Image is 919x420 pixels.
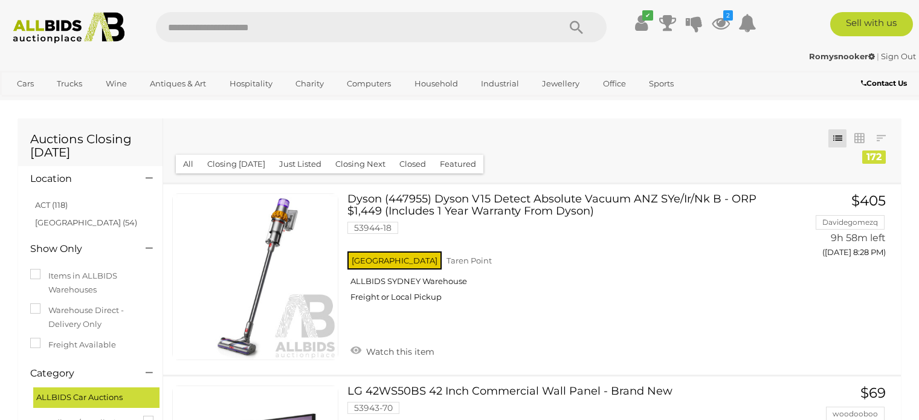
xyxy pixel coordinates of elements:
a: Charity [288,74,332,94]
h1: Auctions Closing [DATE] [30,132,150,159]
label: Warehouse Direct - Delivery Only [30,303,150,332]
button: Search [546,12,607,42]
a: $405 Davidegomezq 9h 58m left ([DATE] 8:28 PM) [787,193,889,264]
i: 2 [723,10,733,21]
i: ✔ [642,10,653,21]
a: Cars [9,74,42,94]
button: Closing Next [328,155,393,173]
label: Freight Available [30,338,116,352]
span: Watch this item [363,346,434,357]
a: Contact Us [861,77,910,90]
button: Just Listed [272,155,329,173]
a: ACT (118) [35,200,68,210]
h4: Category [30,368,127,379]
a: [GEOGRAPHIC_DATA] [9,94,111,114]
button: Featured [433,155,483,173]
a: Industrial [473,74,527,94]
a: Antiques & Art [142,74,214,94]
a: Jewellery [534,74,587,94]
button: Closed [392,155,433,173]
div: ALLBIDS Car Auctions [33,387,160,407]
a: [GEOGRAPHIC_DATA] (54) [35,218,137,227]
span: | [877,51,879,61]
a: Household [407,74,466,94]
a: Sports [641,74,682,94]
h4: Location [30,173,127,184]
a: Wine [98,74,135,94]
label: Items in ALLBIDS Warehouses [30,269,150,297]
span: $69 [860,384,886,401]
a: Watch this item [347,341,437,360]
h4: Show Only [30,244,127,254]
div: 172 [862,150,886,164]
a: Trucks [49,74,90,94]
b: Contact Us [861,79,907,88]
a: ✔ [632,12,650,34]
a: Hospitality [222,74,280,94]
a: Sell with us [830,12,913,36]
button: All [176,155,201,173]
a: Romysnooker [809,51,877,61]
a: Office [595,74,634,94]
span: $405 [851,192,886,209]
a: Computers [339,74,399,94]
strong: Romysnooker [809,51,875,61]
img: Allbids.com.au [7,12,131,44]
a: Dyson (447955) Dyson V15 Detect Absolute Vacuum ANZ SYe/Ir/Nk B - ORP $1,449 (Includes 1 Year War... [356,193,769,311]
button: Closing [DATE] [200,155,272,173]
a: Sign Out [881,51,916,61]
a: 2 [712,12,730,34]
